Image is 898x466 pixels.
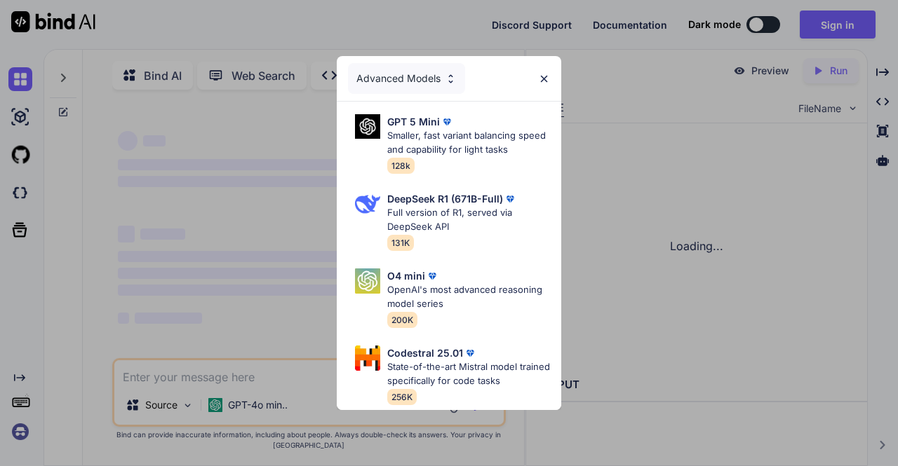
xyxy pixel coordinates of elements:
[463,346,477,360] img: premium
[387,283,550,310] p: OpenAI's most advanced reasoning model series
[387,129,550,156] p: Smaller, fast variant balancing speed and capability for light tasks
[355,191,380,217] img: Pick Models
[440,115,454,129] img: premium
[387,191,503,206] p: DeepSeek R1 (671B-Full)
[355,345,380,371] img: Pick Models
[348,63,465,94] div: Advanced Models
[387,389,417,405] span: 256K
[355,268,380,294] img: Pick Models
[425,269,439,283] img: premium
[387,312,417,328] span: 200K
[503,192,517,206] img: premium
[355,114,380,139] img: Pick Models
[387,268,425,283] p: O4 mini
[387,360,550,388] p: State-of-the-art Mistral model trained specifically for code tasks
[387,345,463,360] p: Codestral 25.01
[387,114,440,129] p: GPT 5 Mini
[387,158,415,174] span: 128k
[387,235,414,251] span: 131K
[445,73,457,85] img: Pick Models
[387,206,550,233] p: Full version of R1, served via DeepSeek API
[538,73,550,85] img: close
